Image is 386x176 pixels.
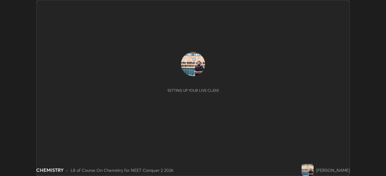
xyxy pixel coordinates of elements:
img: 52c50036a11c4c1abd50e1ac304482e7.jpg [181,52,205,76]
div: Setting up your live class [167,88,219,93]
div: CHEMISTRY [36,166,64,174]
div: L8 of Course On Chemistry for NEET Conquer 2 2026 [71,167,173,173]
img: 52c50036a11c4c1abd50e1ac304482e7.jpg [302,164,314,176]
div: • [66,167,68,173]
div: [PERSON_NAME] [316,167,350,173]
